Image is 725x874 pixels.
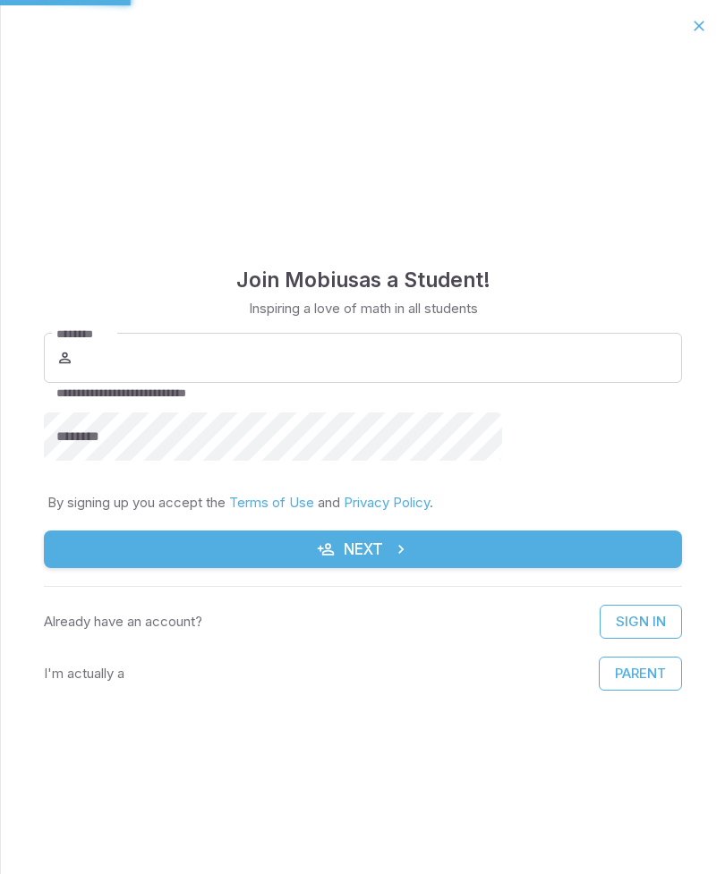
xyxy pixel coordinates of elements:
[600,605,682,639] a: Sign In
[599,657,682,691] button: Parent
[44,664,124,683] p: I'm actually a
[44,612,202,632] p: Already have an account?
[44,530,682,568] button: Next
[236,264,490,296] h4: Join Mobius as a Student !
[249,299,478,318] p: Inspiring a love of math in all students
[344,494,430,511] a: Privacy Policy
[47,493,678,513] p: By signing up you accept the and .
[229,494,314,511] a: Terms of Use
